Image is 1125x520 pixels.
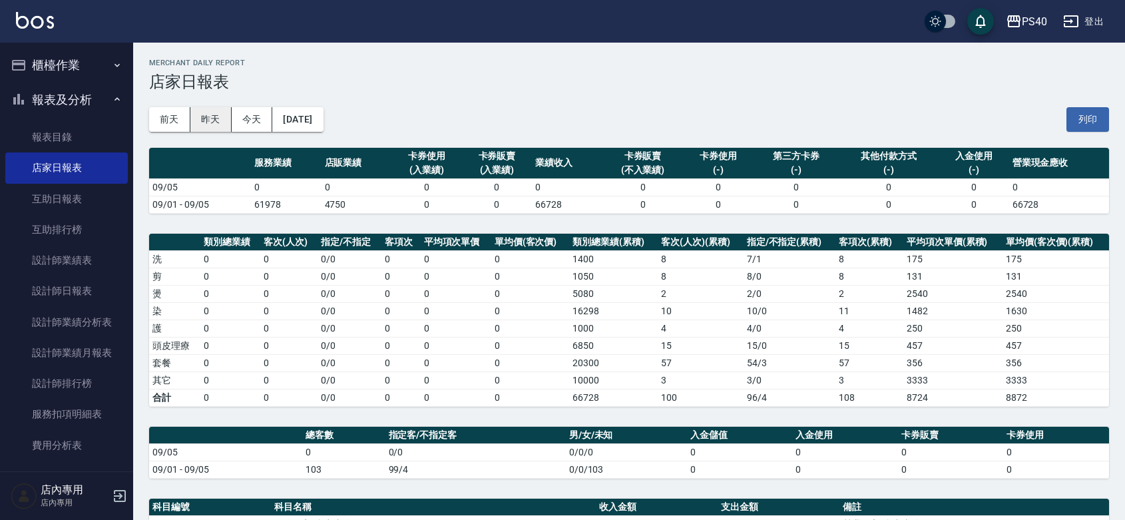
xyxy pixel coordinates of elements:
td: 0 / 0 [318,337,381,354]
a: 服務扣項明細表 [5,399,128,429]
td: 0 / 0 [318,302,381,320]
td: 250 [903,320,1003,337]
td: 0 [491,337,569,354]
div: (-) [757,163,835,177]
div: 其他付款方式 [842,149,935,163]
td: 0 [839,196,939,213]
button: 客戶管理 [5,466,128,501]
a: 店家日報表 [5,152,128,183]
td: 0 [200,320,260,337]
div: (-) [842,163,935,177]
td: 61978 [251,196,322,213]
th: 卡券使用 [1003,427,1109,444]
td: 457 [903,337,1003,354]
td: 1000 [569,320,658,337]
td: 8 [835,250,903,268]
a: 設計師業績分析表 [5,307,128,338]
td: 0 [491,320,569,337]
td: 燙 [149,285,200,302]
td: 0 [532,178,602,196]
td: 8 / 0 [744,268,836,285]
div: (不入業績) [606,163,680,177]
td: 套餐 [149,354,200,372]
td: 0 [754,196,839,213]
th: 類別總業績 [200,234,260,251]
a: 互助日報表 [5,184,128,214]
a: 費用分析表 [5,430,128,461]
td: 3 [835,372,903,389]
td: 0 / 0 [318,250,381,268]
button: save [967,8,994,35]
td: 8872 [1003,389,1109,406]
th: 指定/不指定 [318,234,381,251]
td: 0 [421,285,491,302]
div: (入業績) [465,163,529,177]
td: 0 [792,443,897,461]
td: 66728 [569,389,658,406]
a: 設計師業績月報表 [5,338,128,368]
td: 0 [687,461,792,478]
th: 店販業績 [322,148,392,179]
td: 0 [260,285,318,302]
th: 平均項次單價(累積) [903,234,1003,251]
td: 2 [835,285,903,302]
td: 0 [381,337,421,354]
td: 4 [658,320,744,337]
td: 10000 [569,372,658,389]
button: 列印 [1066,107,1109,132]
td: 0 [683,196,754,213]
td: 4 / 0 [744,320,836,337]
h3: 店家日報表 [149,73,1109,91]
th: 客項次(累積) [835,234,903,251]
td: 8 [658,250,744,268]
td: 0 [381,268,421,285]
td: 0/0/0 [566,443,687,461]
td: 16298 [569,302,658,320]
td: 0 [421,250,491,268]
td: 99/4 [385,461,566,478]
td: 11 [835,302,903,320]
td: 0 / 0 [318,354,381,372]
td: 15 [658,337,744,354]
td: 0 [260,337,318,354]
td: 2540 [903,285,1003,302]
td: 0 [260,250,318,268]
td: 染 [149,302,200,320]
td: 1482 [903,302,1003,320]
td: 0 [381,320,421,337]
td: 0 [381,372,421,389]
td: 0 [683,178,754,196]
td: 0 [260,320,318,337]
td: 131 [1003,268,1109,285]
td: 15 [835,337,903,354]
td: 0 [491,250,569,268]
a: 設計師日報表 [5,276,128,306]
td: 1050 [569,268,658,285]
td: 其它 [149,372,200,389]
div: PS40 [1022,13,1047,30]
td: 0 [200,250,260,268]
td: 0 [260,268,318,285]
th: 類別總業績(累積) [569,234,658,251]
th: 收入金額 [596,499,718,516]
td: 0 [381,389,421,406]
td: 0 [1003,443,1109,461]
th: 總客數 [302,427,385,444]
th: 科目名稱 [271,499,596,516]
td: 2 [658,285,744,302]
td: 0 [381,250,421,268]
td: 0 [491,389,569,406]
td: 09/01 - 09/05 [149,196,251,213]
td: 0 [421,389,491,406]
td: 8724 [903,389,1003,406]
td: 0 / 0 [318,320,381,337]
div: 卡券販賣 [465,149,529,163]
a: 設計師業績表 [5,245,128,276]
td: 0 [602,196,683,213]
div: 第三方卡券 [757,149,835,163]
td: 108 [835,389,903,406]
a: 設計師排行榜 [5,368,128,399]
td: 0 [1009,178,1109,196]
td: 0 [322,178,392,196]
td: 0/0 [385,443,566,461]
